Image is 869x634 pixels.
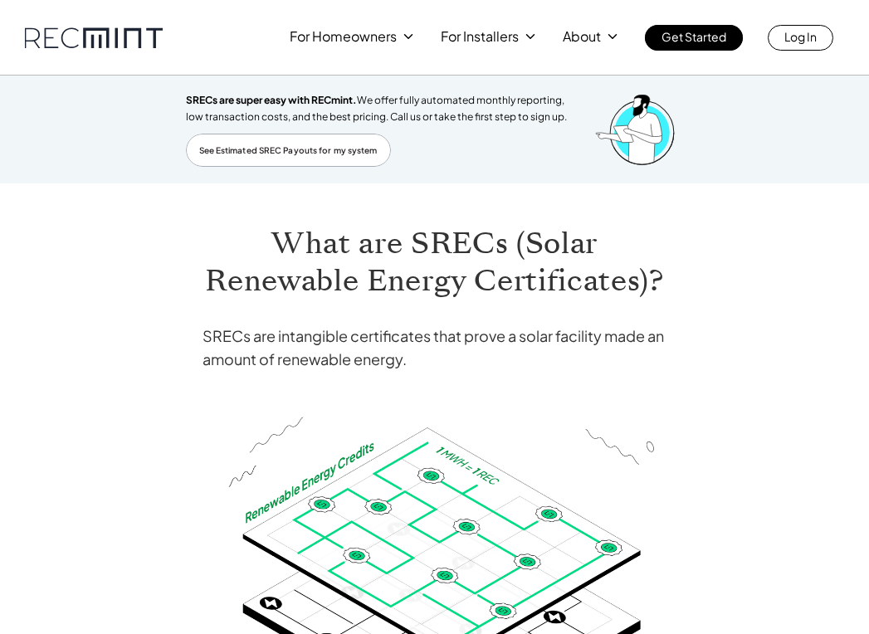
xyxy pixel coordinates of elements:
p: Get Started [662,25,726,48]
h4: SRECs are intangible certificates that prove a solar facility made an amount of renewable energy. [203,324,667,371]
span: SRECs are super easy with RECmint. [186,94,357,106]
a: See Estimated SREC Payouts for my system [186,134,391,167]
a: Log In [768,25,833,51]
a: Get Started [645,25,743,51]
p: We offer fully automated monthly reporting, low transaction costs, and the best pricing. Call us ... [186,92,578,125]
p: For Installers [441,25,519,48]
p: For Homeowners [290,25,397,48]
p: About [563,25,601,48]
h1: What are SRECs (Solar Renewable Energy Certificates)? [203,225,667,300]
p: See Estimated SREC Payouts for my system [199,143,378,158]
p: Log In [784,25,817,48]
